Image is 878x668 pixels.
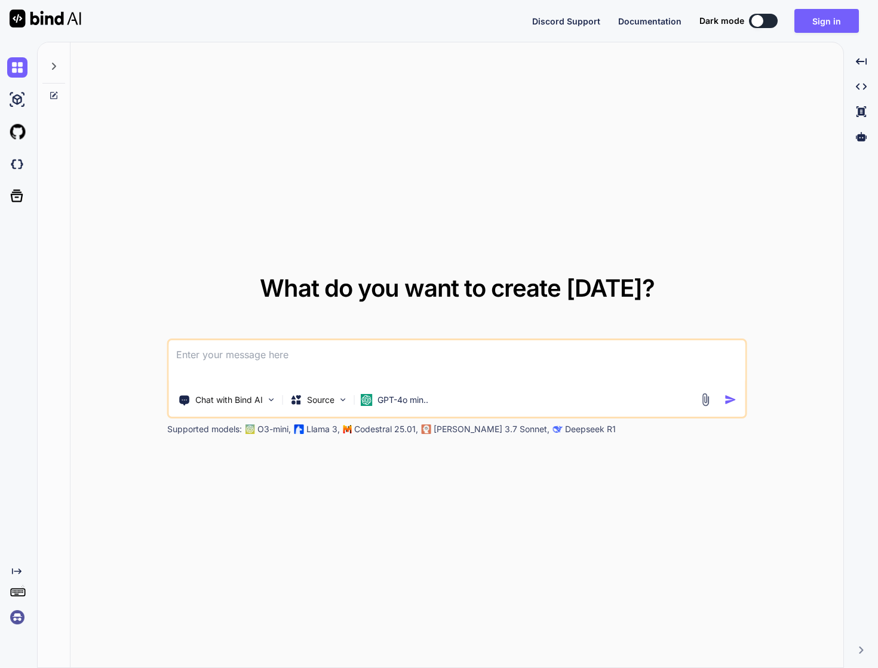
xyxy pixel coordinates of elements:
button: Documentation [618,15,681,27]
p: Llama 3, [306,423,340,435]
p: Deepseek R1 [565,423,616,435]
p: Chat with Bind AI [195,394,263,406]
img: icon [724,393,737,406]
img: GPT-4 [245,424,255,434]
p: O3-mini, [257,423,291,435]
img: Bind AI [10,10,81,27]
p: Source [307,394,334,406]
span: Documentation [618,16,681,26]
button: Sign in [794,9,859,33]
span: Dark mode [699,15,744,27]
img: Mistral-AI [343,425,352,433]
img: chat [7,57,27,78]
img: githubLight [7,122,27,142]
p: [PERSON_NAME] 3.7 Sonnet, [434,423,549,435]
img: claude [422,424,431,434]
img: ai-studio [7,90,27,110]
img: Pick Models [338,395,348,405]
img: claude [553,424,563,434]
span: What do you want to create [DATE]? [260,273,655,303]
span: Discord Support [532,16,600,26]
img: GPT-4o mini [361,394,373,406]
img: attachment [699,393,713,407]
img: Llama2 [294,424,304,434]
img: darkCloudIdeIcon [7,154,27,174]
p: Supported models: [167,423,242,435]
p: GPT-4o min.. [377,394,428,406]
p: Codestral 25.01, [354,423,418,435]
img: signin [7,607,27,627]
button: Discord Support [532,15,600,27]
img: Pick Tools [266,395,277,405]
